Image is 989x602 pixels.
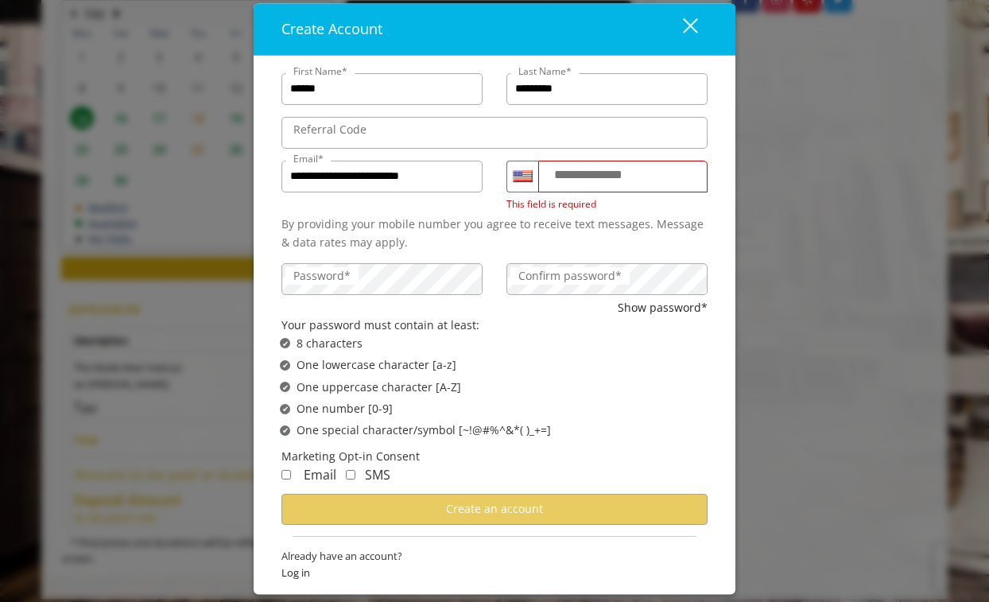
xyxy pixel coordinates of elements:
span: Create an account [446,502,543,517]
div: Marketing Opt-in Consent [281,448,708,465]
label: Confirm password* [510,267,630,285]
span: ✔ [282,425,289,437]
span: SMS [365,466,390,484]
button: close dialog [654,13,708,45]
label: Referral Code [285,121,374,138]
span: ✔ [282,403,289,416]
button: Show password* [618,299,708,317]
label: Last Name* [510,64,580,79]
input: FirstName [281,73,483,105]
button: Create an account [281,494,708,525]
input: Receive Marketing SMS [346,470,355,480]
input: Receive Marketing Email [281,470,291,480]
span: ✔ [282,337,289,350]
div: This field is required [506,196,708,212]
input: ReferralCode [281,117,708,149]
input: ConfirmPassword [506,263,708,295]
span: Create Account [281,19,382,38]
span: Already have an account? [281,548,708,565]
div: Country [506,161,538,192]
input: Lastname [506,73,708,105]
label: First Name* [285,64,355,79]
span: ✔ [282,359,289,372]
div: close dialog [665,17,696,41]
span: One number [0-9] [297,400,393,418]
span: 8 characters [297,335,363,352]
label: Email* [285,151,332,166]
div: Your password must contain at least: [281,317,708,335]
div: By providing your mobile number you agree to receive text messages. Message & data rates may apply. [281,216,708,252]
input: Email [281,161,483,192]
span: One lowercase character [a-z] [297,357,456,375]
span: One uppercase character [A-Z] [297,379,461,396]
span: Email [304,466,336,484]
input: Password [281,263,483,295]
span: ✔ [282,381,289,394]
span: One special character/symbol [~!@#%^&*( )_+=] [297,422,551,440]
label: Password* [285,267,359,285]
span: Log in [281,565,708,581]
